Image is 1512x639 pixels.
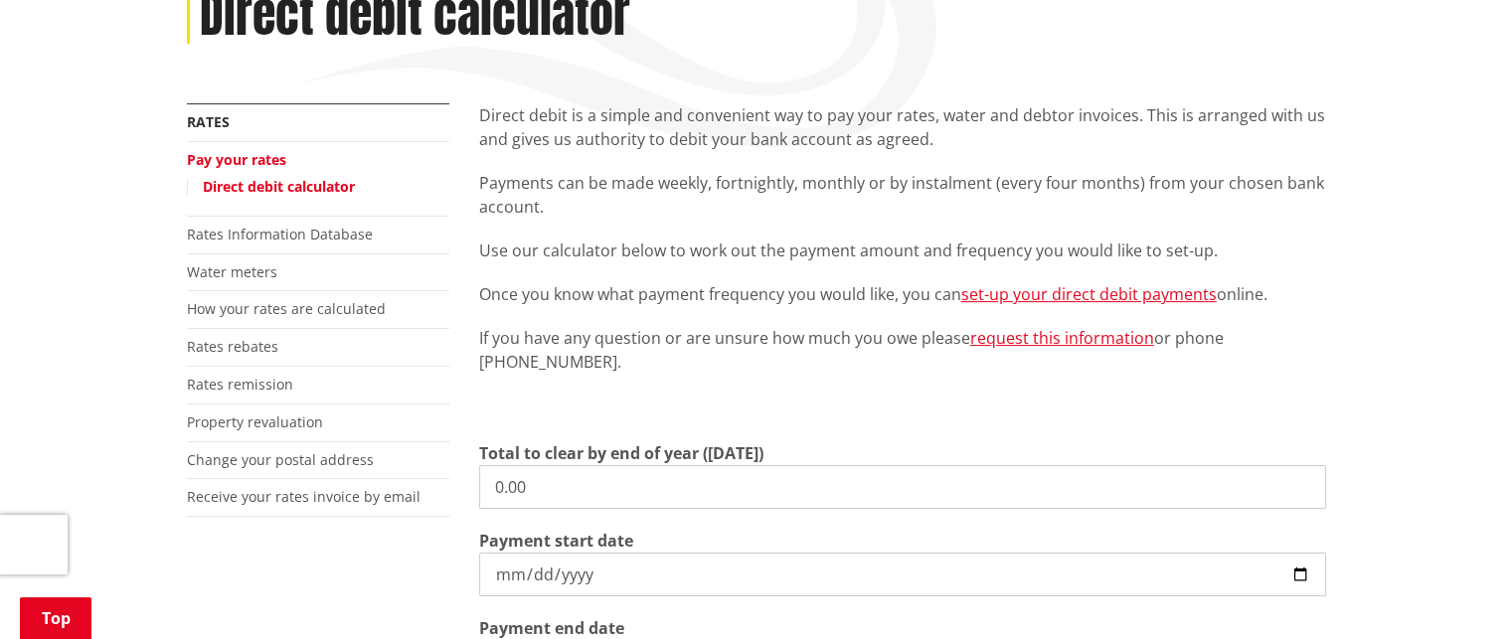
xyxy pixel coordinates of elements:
p: Direct debit is a simple and convenient way to pay your rates, water and debtor invoices. This is... [479,103,1326,151]
p: Once you know what payment frequency you would like, you can online. [479,282,1326,306]
a: request this information [970,327,1154,349]
a: Top [20,597,91,639]
a: Rates remission [187,375,293,394]
a: Change your postal address [187,450,374,469]
label: Total to clear by end of year ([DATE]) [479,441,763,465]
a: Rates Information Database [187,225,373,243]
p: Use our calculator below to work out the payment amount and frequency you would like to set-up. [479,239,1326,262]
label: Payment start date [479,529,633,553]
a: Property revaluation [187,412,323,431]
a: How your rates are calculated [187,299,386,318]
p: If you have any question or are unsure how much you owe please or phone [PHONE_NUMBER]. [479,326,1326,374]
iframe: Messenger Launcher [1421,556,1492,627]
p: Payments can be made weekly, fortnightly, monthly or by instalment (every four months) from your ... [479,171,1326,219]
a: Rates rebates [187,337,278,356]
a: set-up your direct debit payments [961,283,1217,305]
a: Water meters [187,262,277,281]
a: Direct debit calculator [203,177,355,196]
a: Pay your rates [187,150,286,169]
a: Receive your rates invoice by email [187,487,420,506]
a: Rates [187,112,230,131]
